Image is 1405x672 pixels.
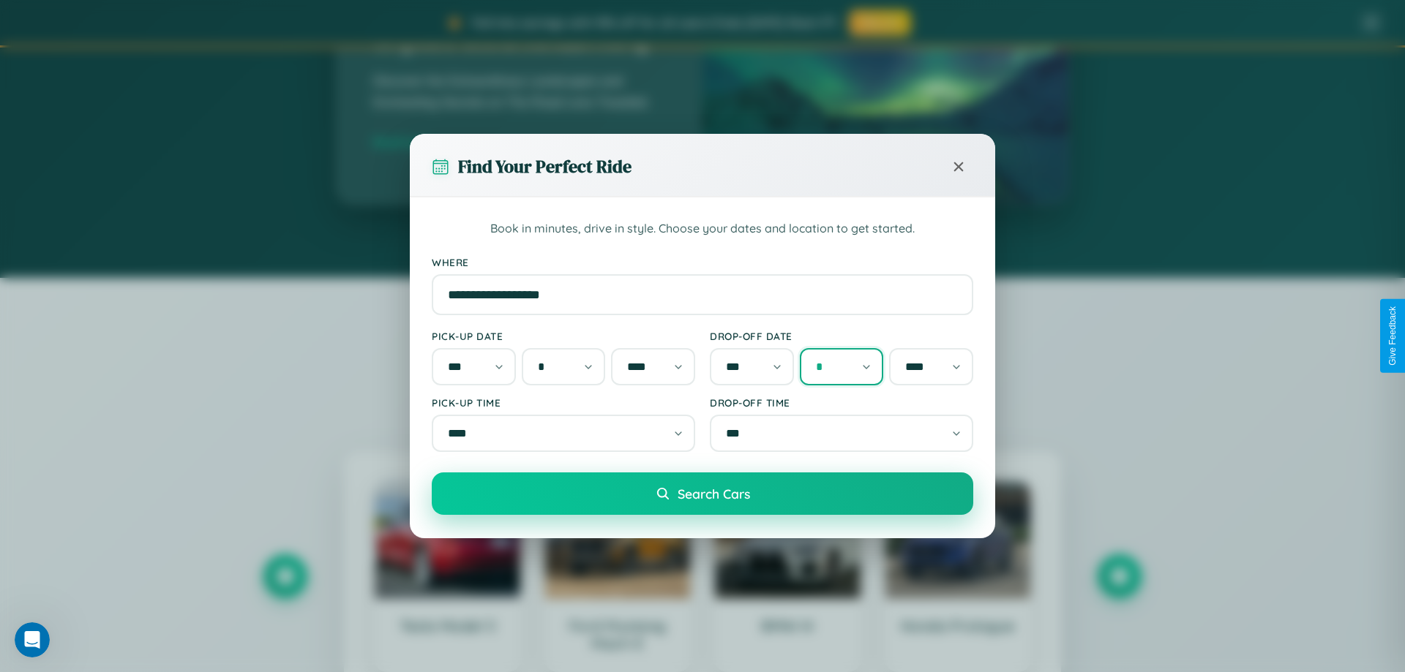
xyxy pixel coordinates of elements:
[432,219,973,238] p: Book in minutes, drive in style. Choose your dates and location to get started.
[432,472,973,515] button: Search Cars
[710,330,973,342] label: Drop-off Date
[432,396,695,409] label: Pick-up Time
[432,330,695,342] label: Pick-up Date
[678,486,750,502] span: Search Cars
[432,256,973,268] label: Where
[710,396,973,409] label: Drop-off Time
[458,154,632,178] h3: Find Your Perfect Ride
